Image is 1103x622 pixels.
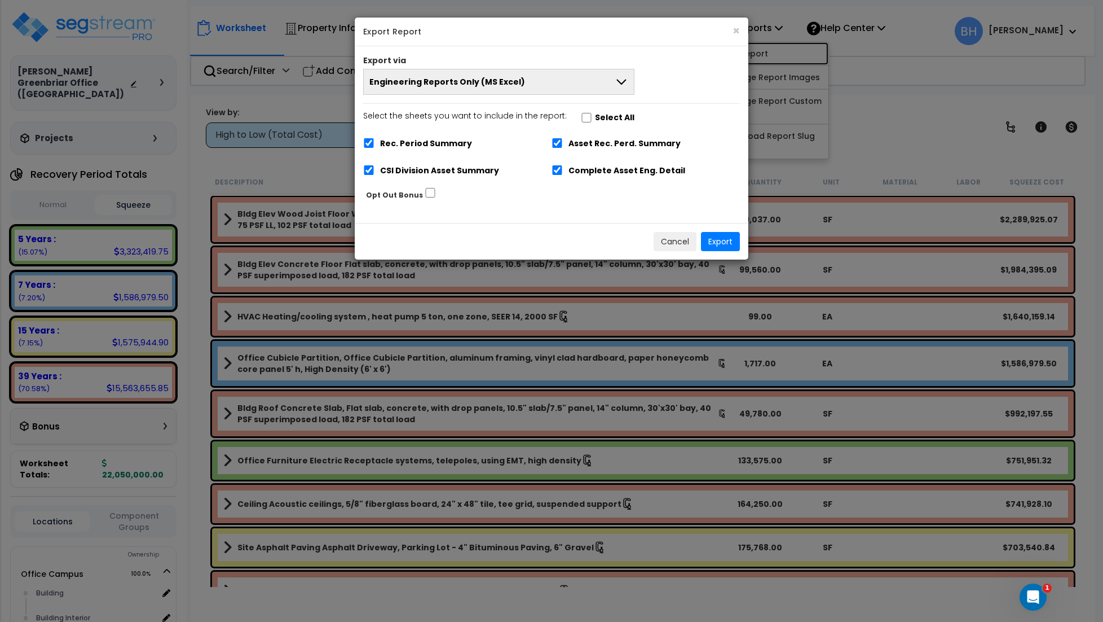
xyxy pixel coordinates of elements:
button: Engineering Reports Only (MS Excel) [363,69,634,95]
button: Export [701,232,740,251]
label: Opt Out Bonus [366,189,423,202]
label: Rec. Period Summary [380,137,472,150]
h5: Export Report [363,26,740,37]
label: Select All [595,111,634,124]
label: Export via [363,55,406,66]
input: Select the sheets you want to include in the report:Select All [581,113,592,122]
span: Engineering Reports Only (MS Excel) [369,76,525,87]
label: Complete Asset Eng. Detail [568,164,685,177]
label: CSI Division Asset Summary [380,164,499,177]
span: 1 [1043,584,1052,593]
button: Cancel [654,232,696,251]
label: Asset Rec. Perd. Summary [568,137,681,150]
p: Select the sheets you want to include in the report: [363,109,567,123]
button: × [733,25,740,37]
iframe: Intercom live chat [1020,584,1047,611]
